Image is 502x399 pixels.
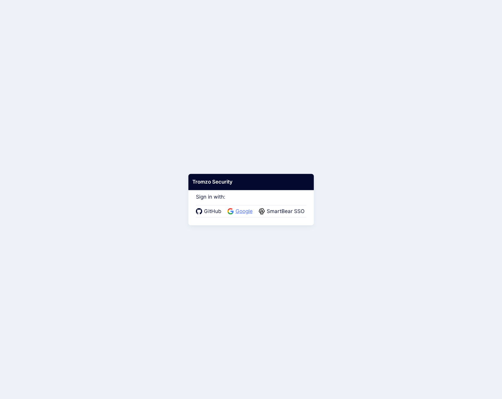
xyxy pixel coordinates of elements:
[188,174,314,190] div: Tromzo Security
[265,208,306,215] span: SmartBear SSO
[196,208,223,215] a: GitHub
[234,208,254,215] span: Google
[227,208,254,215] a: Google
[259,208,306,215] a: SmartBear SSO
[202,208,223,215] span: GitHub
[196,186,306,218] div: Sign in with:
